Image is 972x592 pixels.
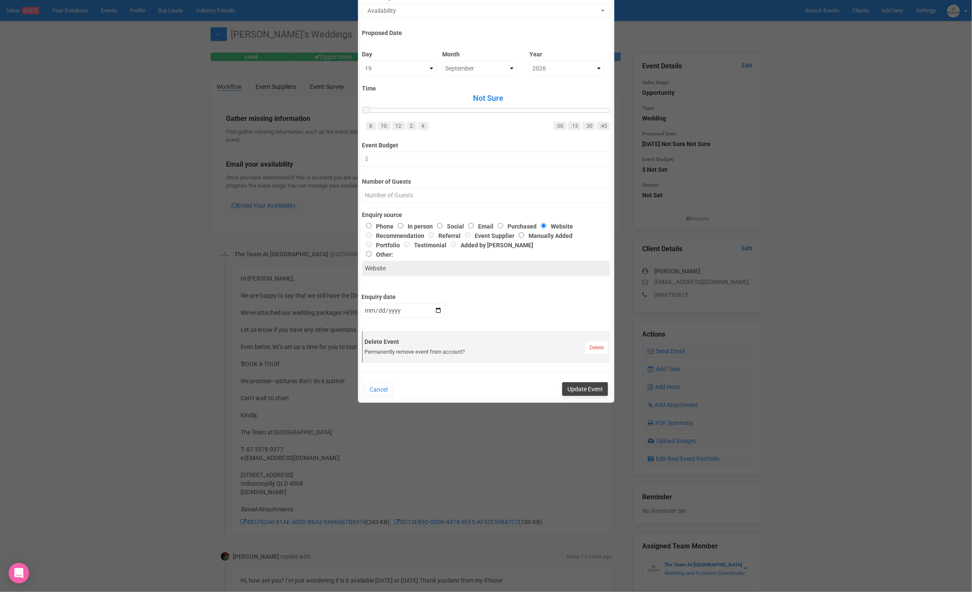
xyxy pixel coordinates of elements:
[364,382,393,397] button: Cancel
[433,223,464,230] label: Social
[362,188,610,203] input: Number of Guests
[378,122,391,130] a: 10:
[364,348,608,356] div: Permanently remove event from account?
[364,337,608,346] label: Delete Event
[446,242,533,249] label: Added by [PERSON_NAME]
[529,47,604,59] label: Year
[362,249,598,259] label: Other:
[418,122,429,130] a: 4:
[514,232,573,239] label: Manually Added
[362,152,610,167] input: $
[537,223,573,230] label: Website
[407,122,417,130] a: 2:
[597,122,610,130] a: :45
[362,232,424,239] label: Recommendation
[553,122,567,130] a: :00
[362,223,393,230] label: Phone
[393,223,433,230] label: In person
[9,563,29,583] div: Open Intercom Messenger
[362,84,610,93] label: Time
[362,174,610,186] label: Number of Guests
[366,93,610,104] span: Not Sure
[461,232,514,239] label: Event Supplier
[464,223,493,230] label: Email
[361,290,445,301] label: Enquiry date
[367,6,599,15] span: Availability
[568,122,581,130] a: :15
[582,122,596,130] a: :30
[362,26,610,37] label: Proposed Date
[585,342,608,354] a: Delete
[362,138,610,149] label: Event Budget
[400,242,446,249] label: Testimonial
[362,242,400,249] label: Portfolio
[366,122,376,130] a: 8:
[493,223,537,230] label: Purchased
[362,47,436,59] label: Day
[424,232,461,239] label: Referral
[392,122,405,130] a: 12:
[562,382,608,396] button: Update Event
[443,47,517,59] label: Month
[362,211,610,219] label: Enquiry source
